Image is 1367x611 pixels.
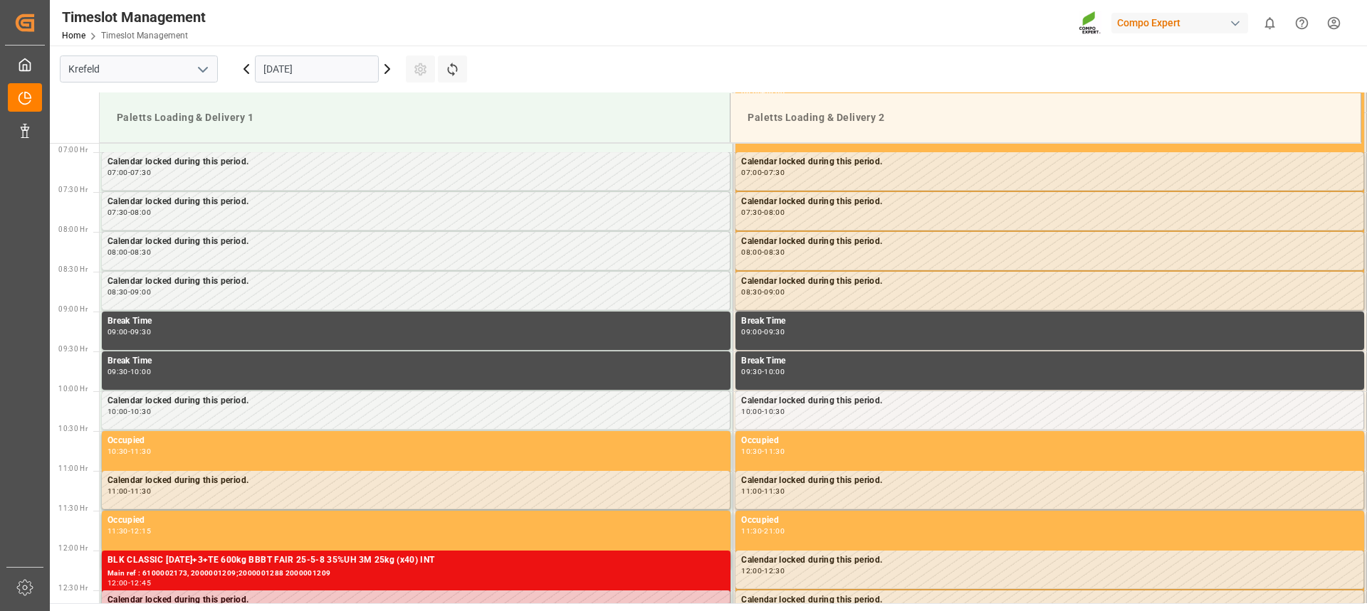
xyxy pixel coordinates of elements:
div: 11:30 [764,448,785,455]
div: Break Time [741,314,1358,329]
a: Home [62,31,85,41]
div: - [762,528,764,534]
div: 11:30 [130,488,151,494]
div: - [128,289,130,295]
div: 12:15 [130,528,151,534]
img: Screenshot%202023-09-29%20at%2010.02.21.png_1712312052.png [1079,11,1101,36]
div: - [762,448,764,455]
div: 10:30 [741,448,762,455]
div: 08:00 [108,249,128,255]
button: open menu [192,58,213,80]
div: 10:00 [108,408,128,415]
input: Type to search/select [60,55,218,83]
div: 08:00 [741,249,762,255]
div: Break Time [108,314,725,329]
div: 07:30 [764,169,785,176]
span: 12:30 Hr [58,584,88,592]
div: 08:00 [130,209,151,216]
div: 09:00 [130,289,151,295]
div: - [762,289,764,295]
span: 07:30 Hr [58,186,88,193]
div: Calendar locked during this period. [108,155,724,169]
div: 12:00 [108,580,128,586]
span: 11:30 Hr [58,504,88,512]
button: Compo Expert [1111,9,1254,36]
div: Calendar locked during this period. [108,195,724,209]
div: 09:30 [108,368,128,375]
div: - [128,249,130,255]
div: - [128,528,130,534]
div: - [762,209,764,216]
div: 09:00 [741,329,762,335]
div: 12:00 [741,568,762,574]
div: 08:30 [741,289,762,295]
div: 11:00 [108,488,128,494]
div: Compo Expert [1111,13,1248,33]
div: Calendar locked during this period. [108,593,724,607]
div: Calendar locked during this period. [741,553,1358,568]
div: - [128,448,130,455]
div: 12:45 [130,580,151,586]
div: - [762,488,764,494]
div: 11:00 [741,488,762,494]
div: 10:30 [764,408,785,415]
span: 12:00 Hr [58,544,88,552]
div: - [128,169,130,176]
div: Calendar locked during this period. [741,275,1358,289]
button: Help Center [1286,7,1318,39]
div: Break Time [741,354,1358,368]
div: 07:00 [741,169,762,176]
div: - [762,169,764,176]
div: Timeslot Management [62,6,206,28]
span: 09:30 Hr [58,345,88,353]
div: Calendar locked during this period. [108,474,724,488]
div: Main ref : 6100002173, 2000001209;2000001288 2000001209 [108,568,725,580]
div: 11:30 [108,528,128,534]
div: 08:30 [764,249,785,255]
div: Calendar locked during this period. [108,235,724,249]
div: - [762,368,764,375]
div: 07:30 [130,169,151,176]
div: 21:00 [764,528,785,534]
div: 08:30 [130,249,151,255]
div: Occupied [741,434,1358,448]
div: 11:30 [130,448,151,455]
div: 08:30 [108,289,128,295]
div: 09:30 [741,368,762,375]
div: Occupied [108,514,725,528]
div: - [762,249,764,255]
div: Calendar locked during this period. [741,195,1358,209]
div: 10:00 [764,368,785,375]
span: 11:00 Hr [58,464,88,472]
span: 10:00 Hr [58,385,88,393]
div: Calendar locked during this period. [741,155,1358,169]
div: 11:30 [741,528,762,534]
div: - [762,568,764,574]
div: Calendar locked during this period. [741,394,1358,408]
div: 09:00 [108,329,128,335]
div: 10:30 [108,448,128,455]
div: 10:30 [130,408,151,415]
div: Calendar locked during this period. [741,593,1358,607]
span: 09:00 Hr [58,305,88,313]
div: - [128,368,130,375]
button: show 0 new notifications [1254,7,1286,39]
div: 10:00 [130,368,151,375]
div: BLK CLASSIC [DATE]+3+TE 600kg BBBT FAIR 25-5-8 35%UH 3M 25kg (x40) INT [108,553,725,568]
div: - [762,329,764,335]
div: - [128,408,130,415]
div: Calendar locked during this period. [108,394,724,408]
div: Paletts Loading & Delivery 2 [742,105,1349,131]
div: 07:30 [741,209,762,216]
div: Occupied [108,434,725,448]
div: 07:00 [108,169,128,176]
span: 08:30 Hr [58,265,88,273]
div: Calendar locked during this period. [108,275,724,289]
span: 10:30 Hr [58,425,88,432]
div: 12:30 [764,568,785,574]
div: - [128,329,130,335]
div: Calendar locked during this period. [741,235,1358,249]
div: 07:30 [108,209,128,216]
div: - [128,488,130,494]
span: 08:00 Hr [58,225,88,233]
